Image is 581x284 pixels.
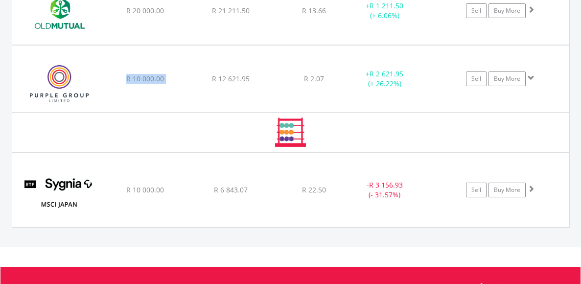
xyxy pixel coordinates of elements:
span: R 2.07 [304,74,324,83]
span: R 2 621.95 [370,69,403,78]
span: R 13.66 [302,6,326,15]
span: R 22.50 [302,185,326,194]
span: R 10 000.00 [126,185,164,194]
img: EQU.ZA.SYGJP.png [17,165,101,224]
a: Buy More [488,3,526,18]
span: R 3 156.93 [369,180,403,189]
div: - (- 31.57%) [348,180,422,200]
a: Buy More [488,71,526,86]
span: R 21 211.50 [212,6,250,15]
div: + (+ 6.06%) [348,1,422,21]
a: Buy More [488,183,526,197]
a: Sell [466,183,487,197]
img: EQU.ZA.PPE.png [17,58,101,110]
span: R 1 211.50 [370,1,403,10]
a: Sell [466,71,487,86]
span: R 12 621.95 [212,74,250,83]
span: R 20 000.00 [126,6,164,15]
div: + (+ 26.22%) [348,69,422,89]
span: R 6 843.07 [214,185,248,194]
span: R 10 000.00 [126,74,164,83]
a: Sell [466,3,487,18]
